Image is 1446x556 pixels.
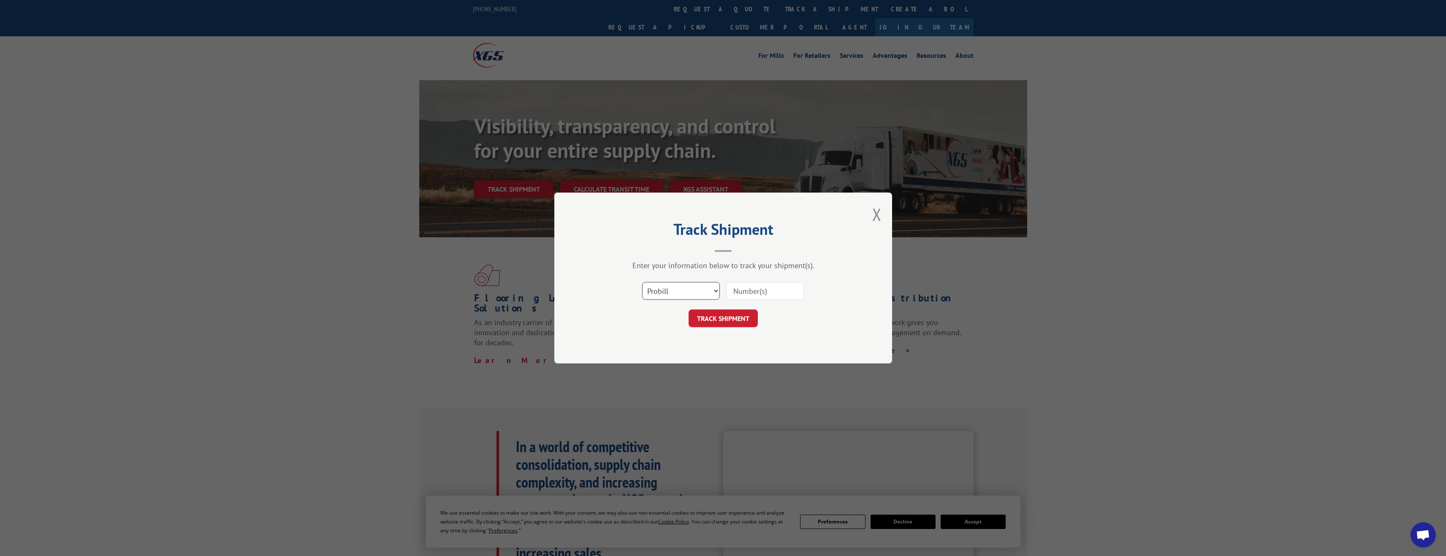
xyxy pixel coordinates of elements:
h2: Track Shipment [597,223,850,239]
a: Open chat [1411,522,1436,548]
button: TRACK SHIPMENT [689,309,758,327]
input: Number(s) [726,282,804,300]
div: Enter your information below to track your shipment(s). [597,260,850,270]
button: Close modal [872,203,882,225]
